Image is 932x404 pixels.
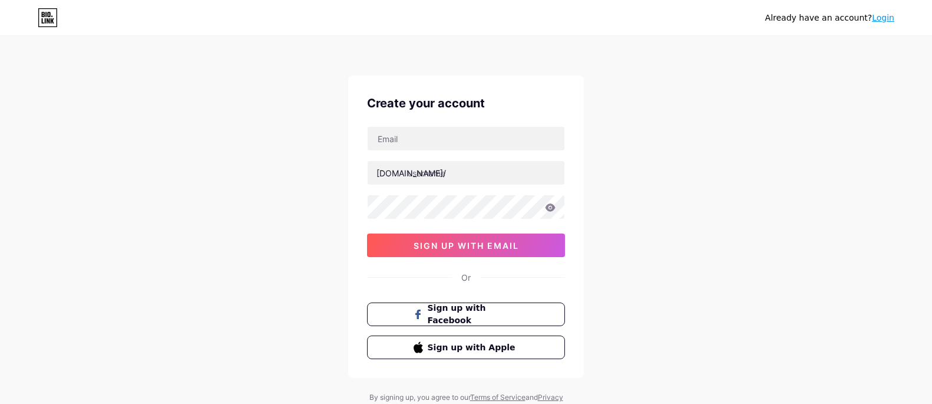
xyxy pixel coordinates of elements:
[872,13,894,22] a: Login
[376,167,446,179] div: [DOMAIN_NAME]/
[368,161,564,185] input: username
[428,302,519,327] span: Sign up with Facebook
[470,393,526,402] a: Terms of Service
[367,303,565,326] button: Sign up with Facebook
[367,94,565,112] div: Create your account
[461,271,471,284] div: Or
[368,127,564,150] input: Email
[765,12,894,24] div: Already have an account?
[367,234,565,257] button: sign up with email
[367,336,565,359] button: Sign up with Apple
[414,241,519,251] span: sign up with email
[428,341,519,354] span: Sign up with Apple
